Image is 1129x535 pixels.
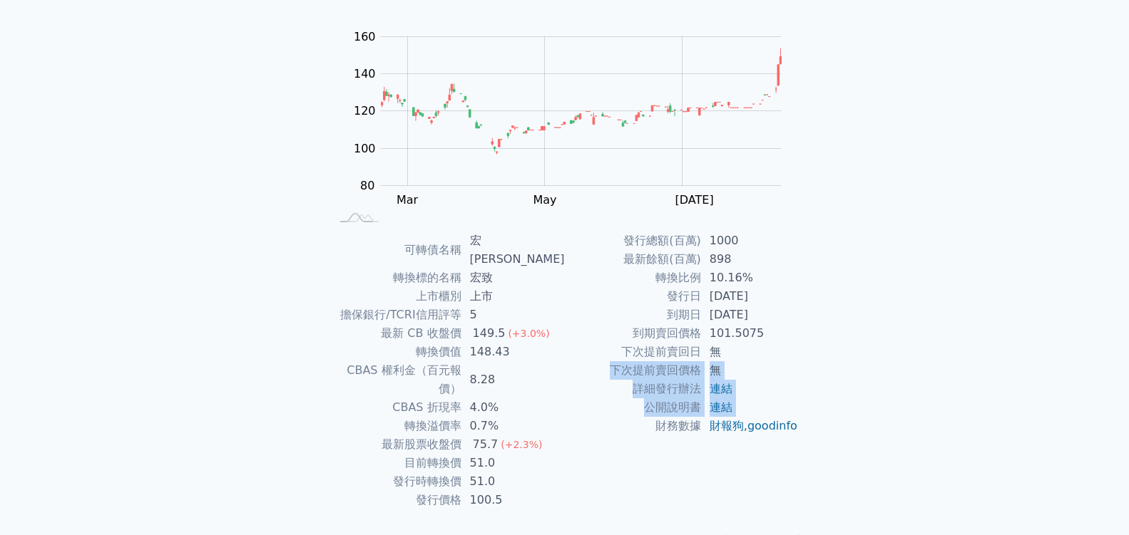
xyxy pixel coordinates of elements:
tspan: [DATE] [675,193,714,207]
td: [DATE] [701,287,799,306]
td: 8.28 [461,361,565,398]
td: 898 [701,250,799,269]
a: 連結 [710,400,732,414]
td: 最新股票收盤價 [331,435,461,454]
td: 發行價格 [331,491,461,509]
td: 目前轉換價 [331,454,461,472]
td: 宏致 [461,269,565,287]
td: 1000 [701,232,799,250]
td: 公開說明書 [565,398,701,417]
td: 財務數據 [565,417,701,435]
td: 到期賣回價格 [565,324,701,343]
div: 75.7 [470,435,501,454]
td: 0.7% [461,417,565,435]
td: 最新 CB 收盤價 [331,324,461,343]
td: 上市櫃別 [331,287,461,306]
tspan: 100 [354,142,376,155]
a: 連結 [710,382,732,395]
td: 擔保銀行/TCRI信用評等 [331,306,461,324]
td: 上市 [461,287,565,306]
td: 可轉債名稱 [331,232,461,269]
td: 轉換價值 [331,343,461,361]
tspan: 80 [360,179,374,192]
td: 51.0 [461,454,565,472]
td: 10.16% [701,269,799,287]
td: CBAS 權利金（百元報價） [331,361,461,398]
td: 發行時轉換價 [331,472,461,491]
td: 轉換比例 [565,269,701,287]
td: 4.0% [461,398,565,417]
a: 財報狗 [710,419,744,432]
td: 101.5075 [701,324,799,343]
td: 到期日 [565,306,701,324]
td: 最新餘額(百萬) [565,250,701,269]
span: (+2.3%) [501,439,542,450]
td: [DATE] [701,306,799,324]
td: 下次提前賣回價格 [565,361,701,380]
td: 148.43 [461,343,565,361]
td: CBAS 折現率 [331,398,461,417]
td: 51.0 [461,472,565,491]
div: 聊天小工具 [1058,467,1129,535]
td: 發行日 [565,287,701,306]
div: 149.5 [470,324,509,343]
td: 無 [701,343,799,361]
td: 轉換標的名稱 [331,269,461,287]
td: , [701,417,799,435]
tspan: 160 [354,30,376,43]
td: 宏[PERSON_NAME] [461,232,565,269]
tspan: Mar [397,193,419,207]
td: 100.5 [461,491,565,509]
td: 詳細發行辦法 [565,380,701,398]
td: 5 [461,306,565,324]
iframe: Chat Widget [1058,467,1129,535]
td: 發行總額(百萬) [565,232,701,250]
tspan: 140 [354,67,376,80]
tspan: May [533,193,556,207]
span: (+3.0%) [508,328,549,339]
td: 下次提前賣回日 [565,343,701,361]
td: 轉換溢價率 [331,417,461,435]
tspan: 120 [354,104,376,118]
td: 無 [701,361,799,380]
g: Chart [347,30,803,237]
a: goodinfo [747,419,797,432]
